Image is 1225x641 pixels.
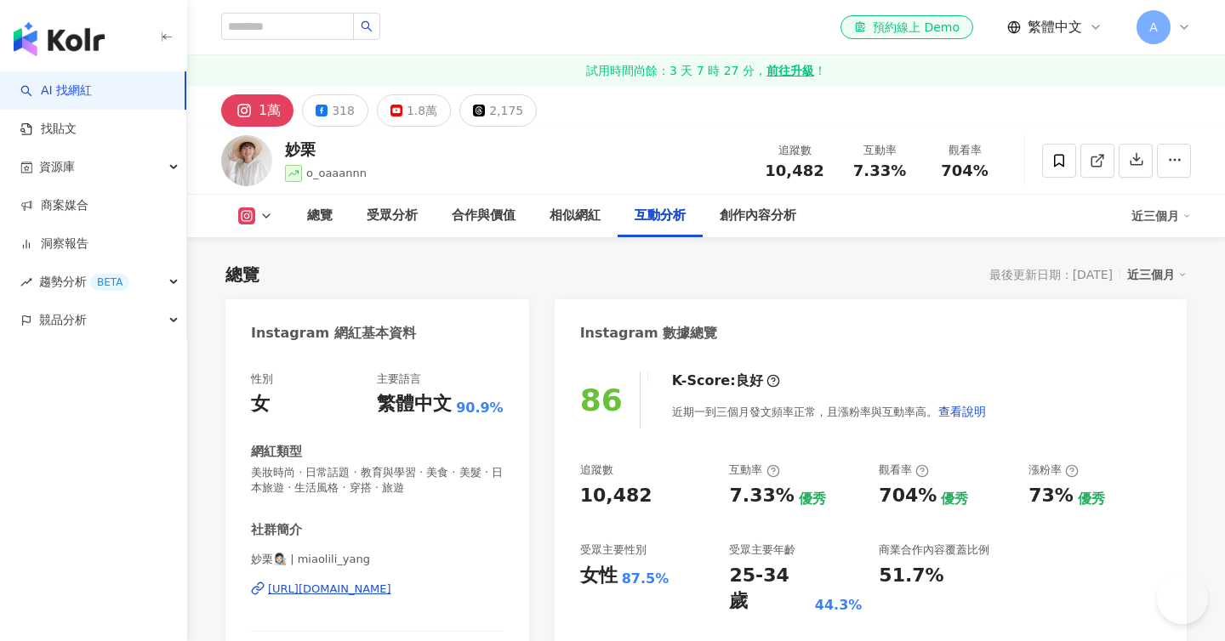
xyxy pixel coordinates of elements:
div: 優秀 [799,490,826,508]
div: 創作內容分析 [720,206,796,226]
div: 良好 [736,372,763,390]
button: 318 [302,94,368,127]
div: 女性 [580,563,618,589]
div: 女 [251,391,270,417]
div: 互動率 [847,142,912,159]
span: 繁體中文 [1028,18,1082,37]
div: 73% [1028,483,1074,509]
a: 試用時間尚餘：3 天 7 時 27 分，前往升級！ [187,55,1225,86]
span: A [1149,18,1158,37]
img: logo [14,22,105,56]
a: searchAI 找網紅 [20,82,92,99]
div: 主要語言 [377,372,421,387]
div: BETA [90,274,129,291]
div: 86 [580,383,623,417]
div: 網紅類型 [251,443,302,461]
div: 10,482 [580,483,652,509]
div: 商業合作內容覆蓋比例 [879,542,989,558]
iframe: Help Scout Beacon - Open [1157,573,1208,624]
div: 318 [332,99,355,122]
div: 互動率 [729,462,779,478]
span: 競品分析 [39,301,87,339]
div: 44.3% [815,596,863,615]
div: 追蹤數 [762,142,827,159]
a: 找貼文 [20,121,77,138]
div: 繁體中文 [377,391,452,417]
div: Instagram 數據總覽 [580,324,718,343]
div: 觀看率 [879,462,929,478]
div: 總覽 [225,263,259,286]
div: 87.5% [622,570,669,588]
button: 1.8萬 [377,94,451,127]
strong: 前往升級 [766,62,814,79]
span: rise [20,276,32,288]
img: KOL Avatar [221,135,272,186]
button: 1萬 [221,94,293,127]
div: 觀看率 [932,142,997,159]
a: 洞察報告 [20,235,88,252]
div: 7.33% [729,483,794,509]
span: 趨勢分析 [39,263,129,301]
div: 優秀 [1078,490,1105,508]
span: 資源庫 [39,148,75,186]
span: search [361,20,373,32]
span: 查看說明 [938,405,986,418]
div: 優秀 [941,490,968,508]
span: 7.33% [853,162,906,179]
span: 妙栗👩🏻‍🎨 | miaolili_yang [251,552,504,567]
div: 25-34 歲 [729,563,810,615]
div: [URL][DOMAIN_NAME] [268,581,391,597]
div: 704% [879,483,937,509]
div: 最後更新日期：[DATE] [989,268,1113,281]
div: 總覽 [307,206,333,226]
div: 1.8萬 [407,99,437,122]
span: 10,482 [765,162,823,179]
div: 互動分析 [635,206,686,226]
div: 妙栗 [285,139,367,160]
div: 受眾主要性別 [580,542,647,558]
div: 性別 [251,372,273,387]
span: 美妝時尚 · 日常話題 · 教育與學習 · 美食 · 美髮 · 日本旅遊 · 生活風格 · 穿搭 · 旅遊 [251,465,504,496]
div: 近期一到三個月發文頻率正常，且漲粉率與互動率高。 [672,394,987,428]
button: 2,175 [459,94,537,127]
div: 追蹤數 [580,462,613,478]
a: [URL][DOMAIN_NAME] [251,581,504,597]
span: 704% [941,162,989,179]
div: 預約線上 Demo [854,19,960,36]
div: 近三個月 [1127,264,1187,286]
div: 51.7% [879,563,943,589]
div: 合作與價值 [452,206,516,226]
div: K-Score : [672,372,780,390]
span: 90.9% [456,399,504,417]
a: 商案媒合 [20,197,88,214]
div: 漲粉率 [1028,462,1079,478]
span: o_oaaannn [306,167,367,179]
div: 2,175 [489,99,523,122]
a: 預約線上 Demo [840,15,973,39]
div: 受眾分析 [367,206,418,226]
div: 近三個月 [1131,202,1191,230]
div: 1萬 [259,99,281,122]
button: 查看說明 [937,394,987,428]
div: 相似網紅 [550,206,601,226]
div: 社群簡介 [251,521,302,539]
div: Instagram 網紅基本資料 [251,324,416,343]
div: 受眾主要年齡 [729,542,795,558]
